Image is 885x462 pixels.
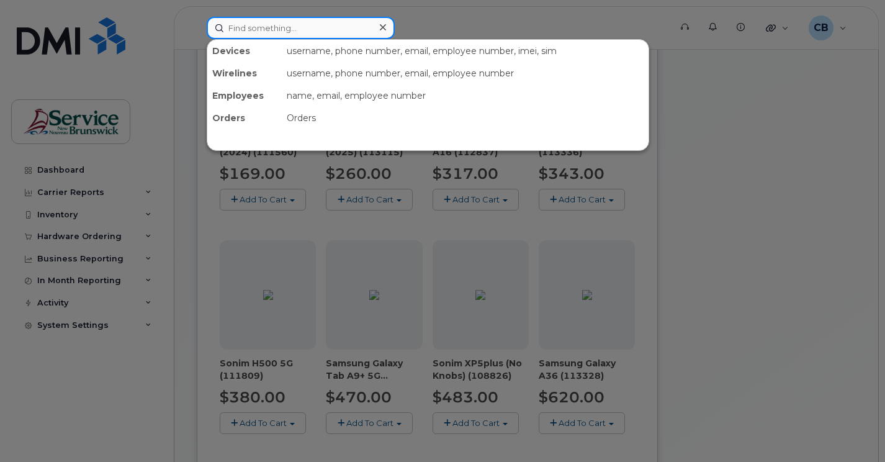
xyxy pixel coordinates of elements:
[207,84,282,107] div: Employees
[282,107,649,129] div: Orders
[282,40,649,62] div: username, phone number, email, employee number, imei, sim
[207,17,395,39] input: Find something...
[282,84,649,107] div: name, email, employee number
[207,107,282,129] div: Orders
[282,62,649,84] div: username, phone number, email, employee number
[207,62,282,84] div: Wirelines
[207,40,282,62] div: Devices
